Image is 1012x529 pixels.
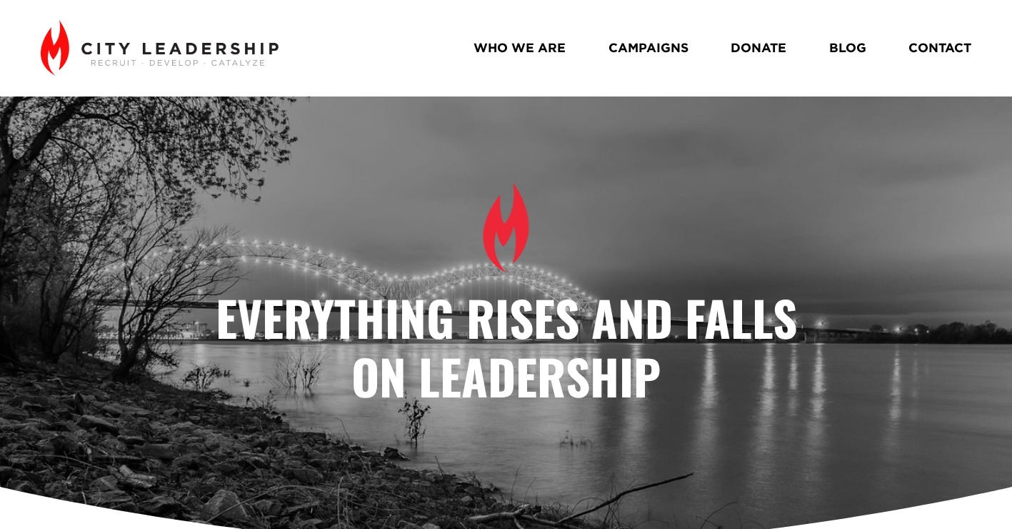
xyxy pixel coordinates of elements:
a: DONATE [731,36,786,61]
strong: Everything Rises and Falls on Leadership [216,282,809,412]
a: WHO WE ARE [474,36,566,61]
a: CAMPAIGNS [608,36,688,61]
a: CONTACT [908,36,971,61]
img: City Leadership - Recruit. Develop. Catalyze. [41,20,279,76]
a: BLOG [829,36,866,61]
